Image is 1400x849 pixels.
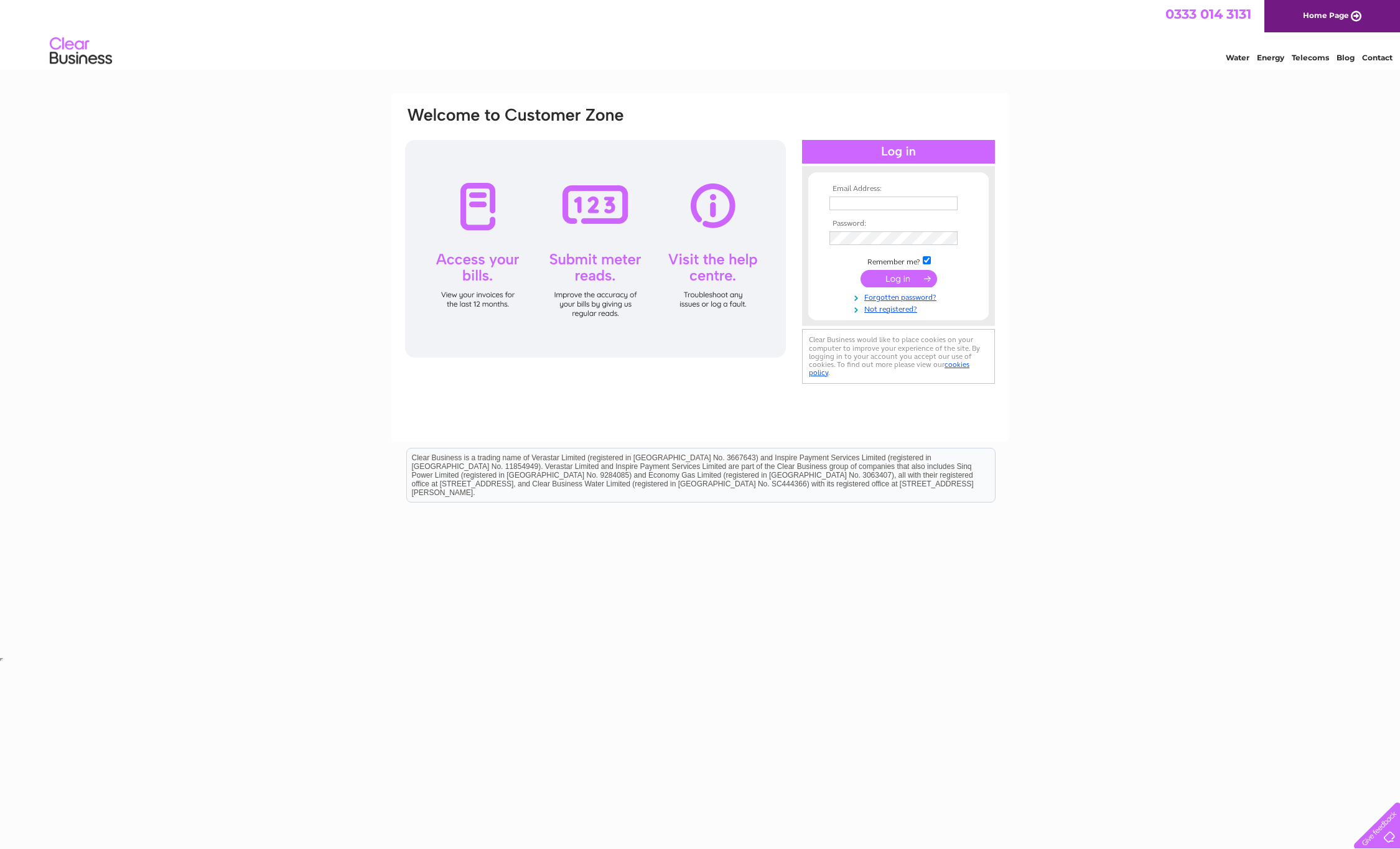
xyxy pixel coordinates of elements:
a: Contact [1362,53,1393,62]
a: Forgotten password? [829,290,971,302]
a: 0333 014 3131 [1165,6,1251,22]
a: Blog [1337,53,1355,62]
img: logo.png [49,32,113,70]
th: Email Address: [826,185,971,193]
a: Telecoms [1292,53,1329,62]
a: Energy [1257,53,1284,62]
a: cookies policy [809,360,969,377]
a: Water [1226,53,1249,62]
th: Password: [826,220,971,228]
div: Clear Business is a trading name of Verastar Limited (registered in [GEOGRAPHIC_DATA] No. 3667643... [407,7,995,60]
a: Not registered? [829,302,971,314]
input: Submit [861,270,937,287]
td: Remember me? [826,254,971,267]
div: Clear Business would like to place cookies on your computer to improve your experience of the sit... [802,329,995,383]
